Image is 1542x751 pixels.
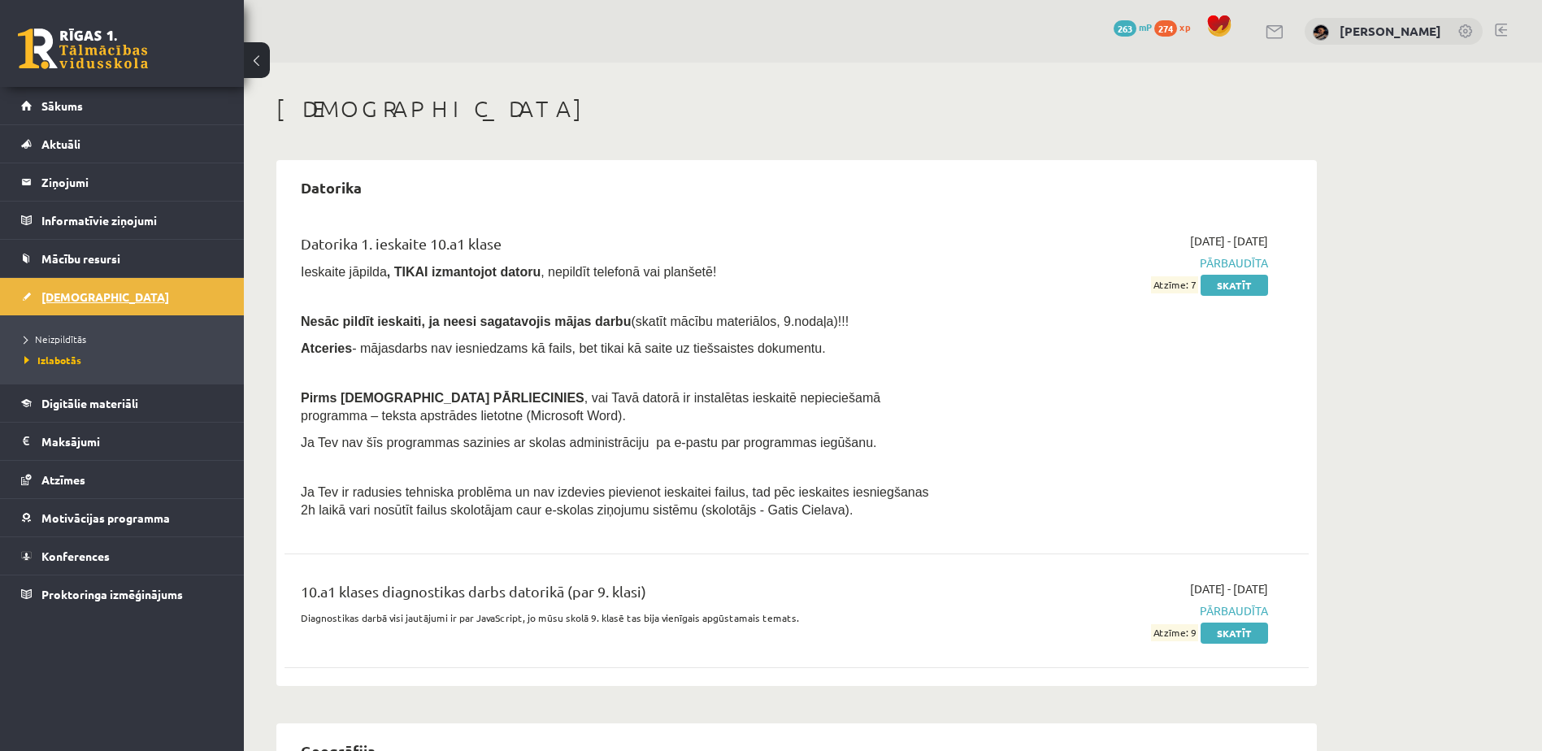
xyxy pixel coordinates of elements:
[301,341,352,355] b: Atceries
[41,251,120,266] span: Mācību resursi
[1340,23,1441,39] a: [PERSON_NAME]
[1154,20,1198,33] a: 274 xp
[1151,276,1198,293] span: Atzīme: 7
[21,575,224,613] a: Proktoringa izmēģinājums
[1154,20,1177,37] span: 274
[24,332,228,346] a: Neizpildītās
[24,354,81,367] span: Izlabotās
[1313,24,1329,41] img: Daila Kronberga
[41,472,85,487] span: Atzīmes
[41,289,169,304] span: [DEMOGRAPHIC_DATA]
[1190,580,1268,597] span: [DATE] - [DATE]
[21,87,224,124] a: Sākums
[285,168,378,206] h2: Datorika
[1114,20,1152,33] a: 263 mP
[1139,20,1152,33] span: mP
[301,315,631,328] span: Nesāc pildīt ieskaiti, ja neesi sagatavojis mājas darbu
[1201,275,1268,296] a: Skatīt
[21,537,224,575] a: Konferences
[301,391,584,405] span: Pirms [DEMOGRAPHIC_DATA] PĀRLIECINIES
[1179,20,1190,33] span: xp
[21,278,224,315] a: [DEMOGRAPHIC_DATA]
[301,265,716,279] span: Ieskaite jāpilda , nepildīt telefonā vai planšetē!
[301,485,929,517] span: Ja Tev ir radusies tehniska problēma un nav izdevies pievienot ieskaitei failus, tad pēc ieskaite...
[21,461,224,498] a: Atzīmes
[1201,623,1268,644] a: Skatīt
[21,240,224,277] a: Mācību resursi
[21,125,224,163] a: Aktuāli
[21,423,224,460] a: Maksājumi
[41,98,83,113] span: Sākums
[301,436,876,449] span: Ja Tev nav šīs programmas sazinies ar skolas administrāciju pa e-pastu par programmas iegūšanu.
[24,353,228,367] a: Izlabotās
[18,28,148,69] a: Rīgas 1. Tālmācības vidusskola
[962,602,1268,619] span: Pārbaudīta
[387,265,541,279] b: , TIKAI izmantojot datoru
[21,384,224,422] a: Digitālie materiāli
[301,341,826,355] span: - mājasdarbs nav iesniedzams kā fails, bet tikai kā saite uz tiešsaistes dokumentu.
[631,315,849,328] span: (skatīt mācību materiālos, 9.nodaļa)!!!
[1151,624,1198,641] span: Atzīme: 9
[1114,20,1136,37] span: 263
[301,580,937,610] div: 10.a1 klases diagnostikas darbs datorikā (par 9. klasi)
[21,202,224,239] a: Informatīvie ziņojumi
[41,137,80,151] span: Aktuāli
[301,610,937,625] p: Diagnostikas darbā visi jautājumi ir par JavaScript, jo mūsu skolā 9. klasē tas bija vienīgais ap...
[41,202,224,239] legend: Informatīvie ziņojumi
[1190,232,1268,250] span: [DATE] - [DATE]
[21,499,224,536] a: Motivācijas programma
[41,396,138,410] span: Digitālie materiāli
[41,510,170,525] span: Motivācijas programma
[41,163,224,201] legend: Ziņojumi
[301,391,880,423] span: , vai Tavā datorā ir instalētas ieskaitē nepieciešamā programma – teksta apstrādes lietotne (Micr...
[41,587,183,601] span: Proktoringa izmēģinājums
[962,254,1268,271] span: Pārbaudīta
[24,332,86,345] span: Neizpildītās
[301,232,937,263] div: Datorika 1. ieskaite 10.a1 klase
[276,95,1317,123] h1: [DEMOGRAPHIC_DATA]
[21,163,224,201] a: Ziņojumi
[41,423,224,460] legend: Maksājumi
[41,549,110,563] span: Konferences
